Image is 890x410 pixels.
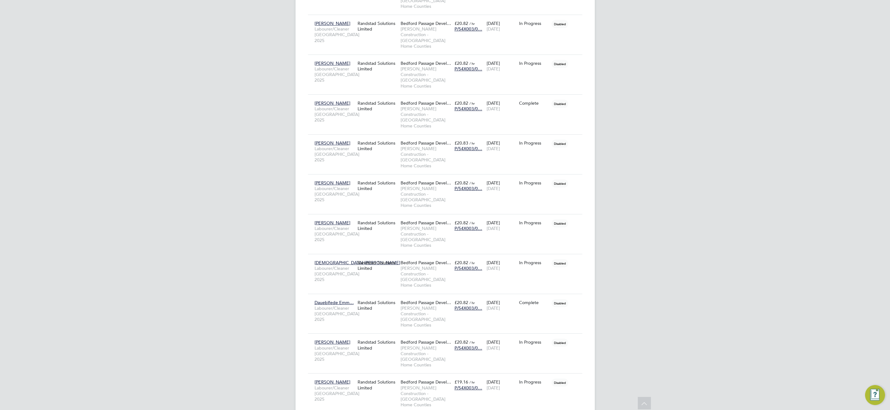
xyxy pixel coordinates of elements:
[551,179,568,188] span: Disabled
[315,345,354,362] span: Labourer/Cleaner [GEOGRAPHIC_DATA] 2025
[401,66,451,89] span: [PERSON_NAME] Construction - [GEOGRAPHIC_DATA] Home Counties
[551,60,568,68] span: Disabled
[315,100,350,106] span: [PERSON_NAME]
[455,300,468,305] span: £20.82
[487,106,500,112] span: [DATE]
[519,339,548,345] div: In Progress
[469,141,475,145] span: / hr
[315,220,350,226] span: [PERSON_NAME]
[315,260,400,265] span: [DEMOGRAPHIC_DATA] [PERSON_NAME]
[315,180,350,186] span: [PERSON_NAME]
[487,265,500,271] span: [DATE]
[315,265,354,283] span: Labourer/Cleaner [GEOGRAPHIC_DATA] 2025
[487,226,500,231] span: [DATE]
[315,26,354,43] span: Labourer/Cleaner [GEOGRAPHIC_DATA] 2025
[485,257,517,274] div: [DATE]
[401,106,451,129] span: [PERSON_NAME] Construction - [GEOGRAPHIC_DATA] Home Counties
[551,100,568,108] span: Disabled
[487,26,500,32] span: [DATE]
[356,257,399,274] div: Randstad Solutions Limited
[485,217,517,234] div: [DATE]
[401,60,451,66] span: Bedford Passage Devel…
[356,336,399,354] div: Randstad Solutions Limited
[519,300,548,305] div: Complete
[455,345,482,351] span: P/54X003/0…
[401,220,451,226] span: Bedford Passage Devel…
[485,177,517,194] div: [DATE]
[455,260,468,265] span: £20.82
[313,296,582,302] a: Dauebifede Emm…Labourer/Cleaner [GEOGRAPHIC_DATA] 2025Randstad Solutions LimitedBedford Passage D...
[519,260,548,265] div: In Progress
[313,336,582,341] a: [PERSON_NAME]Labourer/Cleaner [GEOGRAPHIC_DATA] 2025Randstad Solutions LimitedBedford Passage Dev...
[485,57,517,75] div: [DATE]
[315,379,350,385] span: [PERSON_NAME]
[401,26,451,49] span: [PERSON_NAME] Construction - [GEOGRAPHIC_DATA] Home Counties
[469,260,475,265] span: / hr
[455,66,482,72] span: P/54X003/0…
[519,180,548,186] div: In Progress
[401,226,451,248] span: [PERSON_NAME] Construction - [GEOGRAPHIC_DATA] Home Counties
[469,101,475,106] span: / hr
[551,379,568,387] span: Disabled
[551,140,568,148] span: Disabled
[455,305,482,311] span: P/54X003/0…
[401,260,451,265] span: Bedford Passage Devel…
[315,186,354,203] span: Labourer/Cleaner [GEOGRAPHIC_DATA] 2025
[455,146,482,151] span: P/54X003/0…
[455,100,468,106] span: £20.82
[313,17,582,22] a: [PERSON_NAME]Labourer/Cleaner [GEOGRAPHIC_DATA] 2025Randstad Solutions LimitedBedford Passage Dev...
[487,305,500,311] span: [DATE]
[455,26,482,32] span: P/54X003/0…
[469,340,475,345] span: / hr
[313,137,582,142] a: [PERSON_NAME]Labourer/Cleaner [GEOGRAPHIC_DATA] 2025Randstad Solutions LimitedBedford Passage Dev...
[455,385,482,391] span: P/54X003/0…
[487,186,500,191] span: [DATE]
[519,100,548,106] div: Complete
[485,297,517,314] div: [DATE]
[487,66,500,72] span: [DATE]
[519,21,548,26] div: In Progress
[356,17,399,35] div: Randstad Solutions Limited
[455,60,468,66] span: £20.82
[551,299,568,307] span: Disabled
[401,140,451,146] span: Bedford Passage Devel…
[401,100,451,106] span: Bedford Passage Devel…
[313,177,582,182] a: [PERSON_NAME]Labourer/Cleaner [GEOGRAPHIC_DATA] 2025Randstad Solutions LimitedBedford Passage Dev...
[485,336,517,354] div: [DATE]
[401,305,451,328] span: [PERSON_NAME] Construction - [GEOGRAPHIC_DATA] Home Counties
[315,60,350,66] span: [PERSON_NAME]
[401,186,451,208] span: [PERSON_NAME] Construction - [GEOGRAPHIC_DATA] Home Counties
[455,140,468,146] span: £20.83
[356,137,399,155] div: Randstad Solutions Limited
[315,106,354,123] span: Labourer/Cleaner [GEOGRAPHIC_DATA] 2025
[315,300,354,305] span: Dauebifede Emm…
[315,66,354,83] span: Labourer/Cleaner [GEOGRAPHIC_DATA] 2025
[315,140,350,146] span: [PERSON_NAME]
[315,146,354,163] span: Labourer/Cleaner [GEOGRAPHIC_DATA] 2025
[401,300,451,305] span: Bedford Passage Devel…
[455,226,482,231] span: P/54X003/0…
[401,180,451,186] span: Bedford Passage Devel…
[865,385,885,405] button: Engage Resource Center
[356,297,399,314] div: Randstad Solutions Limited
[401,385,451,408] span: [PERSON_NAME] Construction - [GEOGRAPHIC_DATA] Home Counties
[487,345,500,351] span: [DATE]
[356,57,399,75] div: Randstad Solutions Limited
[485,137,517,155] div: [DATE]
[469,300,475,305] span: / hr
[455,379,468,385] span: £19.16
[401,345,451,368] span: [PERSON_NAME] Construction - [GEOGRAPHIC_DATA] Home Counties
[469,61,475,66] span: / hr
[519,60,548,66] div: In Progress
[485,376,517,393] div: [DATE]
[469,181,475,185] span: / hr
[356,97,399,115] div: Randstad Solutions Limited
[313,97,582,102] a: [PERSON_NAME]Labourer/Cleaner [GEOGRAPHIC_DATA] 2025Randstad Solutions LimitedBedford Passage Dev...
[401,339,451,345] span: Bedford Passage Devel…
[551,20,568,28] span: Disabled
[315,385,354,402] span: Labourer/Cleaner [GEOGRAPHIC_DATA] 2025
[455,220,468,226] span: £20.82
[315,305,354,322] span: Labourer/Cleaner [GEOGRAPHIC_DATA] 2025
[469,221,475,225] span: / hr
[485,97,517,115] div: [DATE]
